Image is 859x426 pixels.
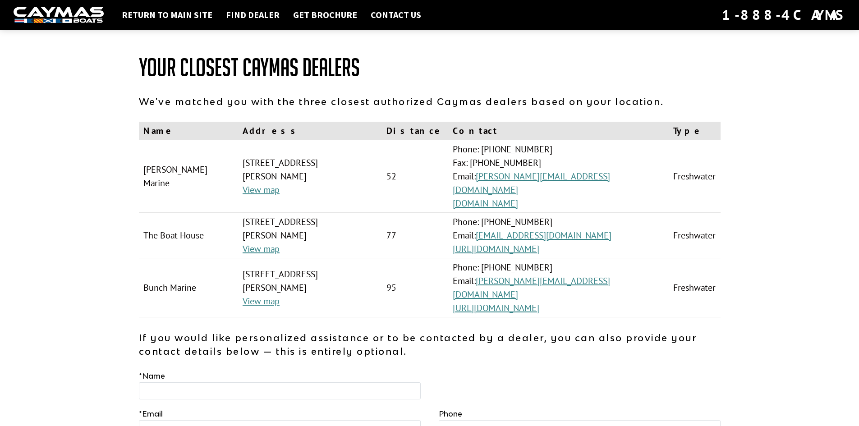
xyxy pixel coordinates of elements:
[14,7,104,23] img: white-logo-c9c8dbefe5ff5ceceb0f0178aa75bf4bb51f6bca0971e226c86eb53dfe498488.png
[448,213,669,258] td: Phone: [PHONE_NUMBER] Email:
[238,140,382,213] td: [STREET_ADDRESS][PERSON_NAME]
[289,9,362,21] a: Get Brochure
[453,197,518,209] a: [DOMAIN_NAME]
[669,213,720,258] td: Freshwater
[243,295,280,307] a: View map
[453,302,539,314] a: [URL][DOMAIN_NAME]
[366,9,426,21] a: Contact Us
[238,258,382,317] td: [STREET_ADDRESS][PERSON_NAME]
[476,229,611,241] a: [EMAIL_ADDRESS][DOMAIN_NAME]
[243,243,280,255] a: View map
[238,213,382,258] td: [STREET_ADDRESS][PERSON_NAME]
[382,258,448,317] td: 95
[117,9,217,21] a: Return to main site
[139,408,163,419] label: Email
[382,140,448,213] td: 52
[439,408,462,419] label: Phone
[139,331,721,358] p: If you would like personalized assistance or to be contacted by a dealer, you can also provide yo...
[669,122,720,140] th: Type
[139,213,238,258] td: The Boat House
[669,258,720,317] td: Freshwater
[238,122,382,140] th: Address
[139,54,721,81] h1: Your Closest Caymas Dealers
[453,275,610,300] a: [PERSON_NAME][EMAIL_ADDRESS][DOMAIN_NAME]
[243,184,280,196] a: View map
[448,122,669,140] th: Contact
[448,140,669,213] td: Phone: [PHONE_NUMBER] Fax: [PHONE_NUMBER] Email:
[453,243,539,255] a: [URL][DOMAIN_NAME]
[669,140,720,213] td: Freshwater
[139,371,165,381] label: Name
[139,122,238,140] th: Name
[722,5,845,25] div: 1-888-4CAYMAS
[139,140,238,213] td: [PERSON_NAME] Marine
[139,258,238,317] td: Bunch Marine
[453,170,610,196] a: [PERSON_NAME][EMAIL_ADDRESS][DOMAIN_NAME]
[139,95,721,108] p: We've matched you with the three closest authorized Caymas dealers based on your location.
[382,213,448,258] td: 77
[448,258,669,317] td: Phone: [PHONE_NUMBER] Email:
[382,122,448,140] th: Distance
[221,9,284,21] a: Find Dealer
